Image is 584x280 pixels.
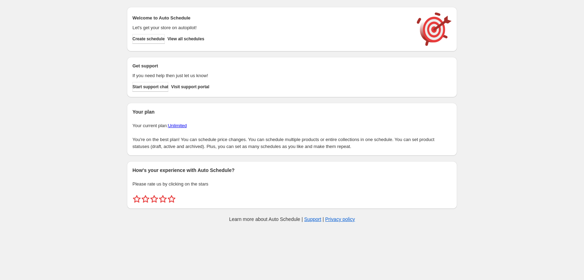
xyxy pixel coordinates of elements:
h2: How's your experience with Auto Schedule? [132,167,452,174]
a: Unlimited [168,123,187,128]
span: Visit support portal [171,84,209,90]
p: You're on the best plan! You can schedule price changes. You can schedule multiple products or en... [132,136,452,150]
p: Let's get your store on autopilot! [132,24,410,31]
a: Privacy policy [325,216,355,222]
button: Create schedule [132,34,165,44]
span: Start support chat [132,84,168,90]
p: Your current plan: [132,122,452,129]
p: If you need help then just let us know! [132,72,410,79]
p: Learn more about Auto Schedule | | [229,216,355,223]
h2: Your plan [132,108,452,115]
button: View all schedules [168,34,204,44]
a: Visit support portal [171,82,209,92]
span: View all schedules [168,36,204,42]
p: Please rate us by clicking on the stars [132,181,452,188]
a: Start support chat [132,82,168,92]
a: Support [304,216,321,222]
span: Create schedule [132,36,165,42]
h2: Welcome to Auto Schedule [132,15,410,22]
h2: Get support [132,63,410,69]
